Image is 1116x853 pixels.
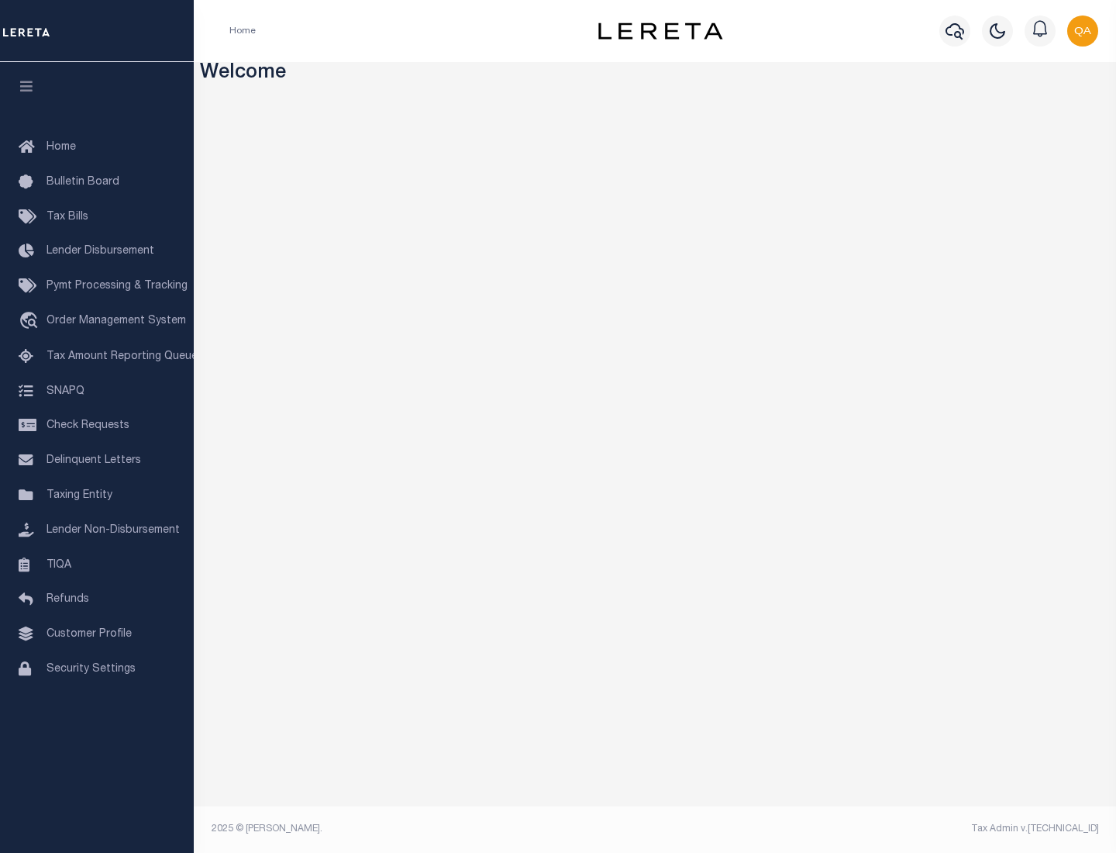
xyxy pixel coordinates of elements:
span: Pymt Processing & Tracking [46,281,188,292]
span: Tax Amount Reporting Queue [46,351,198,362]
div: 2025 © [PERSON_NAME]. [200,822,656,836]
span: TIQA [46,559,71,570]
span: Taxing Entity [46,490,112,501]
span: Lender Disbursement [46,246,154,257]
span: Home [46,142,76,153]
img: logo-dark.svg [598,22,722,40]
span: Customer Profile [46,629,132,640]
i: travel_explore [19,312,43,332]
span: Refunds [46,594,89,605]
span: Order Management System [46,316,186,326]
span: Delinquent Letters [46,455,141,466]
span: Bulletin Board [46,177,119,188]
div: Tax Admin v.[TECHNICAL_ID] [666,822,1099,836]
span: Check Requests [46,420,129,431]
h3: Welcome [200,62,1111,86]
li: Home [229,24,256,38]
span: Tax Bills [46,212,88,223]
span: Lender Non-Disbursement [46,525,180,536]
img: svg+xml;base64,PHN2ZyB4bWxucz0iaHR0cDovL3d3dy53My5vcmcvMjAwMC9zdmciIHBvaW50ZXItZXZlbnRzPSJub25lIi... [1067,16,1098,47]
span: Security Settings [46,664,136,675]
span: SNAPQ [46,385,84,396]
